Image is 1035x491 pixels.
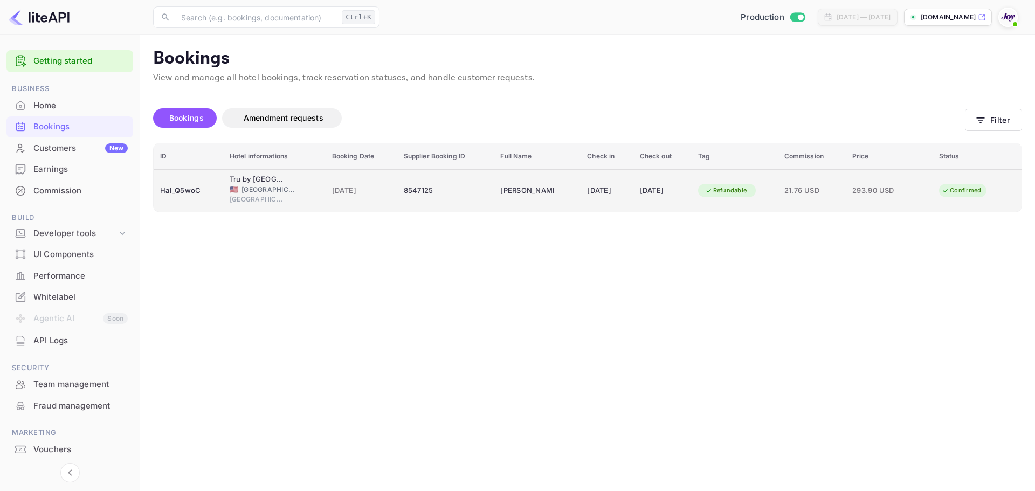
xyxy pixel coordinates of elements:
th: Status [933,143,1022,170]
div: Switch to Sandbox mode [736,11,809,24]
a: UI Components [6,244,133,264]
span: United States of America [230,186,238,193]
p: View and manage all hotel bookings, track reservation statuses, and handle customer requests. [153,72,1022,85]
a: Bookings [6,116,133,136]
a: API Logs [6,330,133,350]
p: Bookings [153,48,1022,70]
table: booking table [154,143,1022,212]
span: Bookings [169,113,204,122]
div: account-settings tabs [153,108,965,128]
img: With Joy [999,9,1017,26]
button: Collapse navigation [60,463,80,482]
div: Home [6,95,133,116]
a: Commission [6,181,133,200]
div: Courtney Polan [500,182,554,199]
div: Team management [6,374,133,395]
div: Earnings [33,163,128,176]
div: Whitelabel [33,291,128,303]
a: Team management [6,374,133,394]
div: Commission [33,185,128,197]
div: Vouchers [6,439,133,460]
th: Check out [633,143,692,170]
div: Ctrl+K [342,10,375,24]
div: Developer tools [33,227,117,240]
a: CustomersNew [6,138,133,158]
button: Filter [965,109,1022,131]
div: Performance [33,270,128,282]
div: Customers [33,142,128,155]
input: Search (e.g. bookings, documentation) [175,6,337,28]
span: Production [741,11,784,24]
th: Full Name [494,143,581,170]
div: Confirmed [935,184,988,197]
a: Earnings [6,159,133,179]
div: Developer tools [6,224,133,243]
th: Check in [581,143,633,170]
div: Performance [6,266,133,287]
th: Hotel informations [223,143,326,170]
div: 8547125 [404,182,488,199]
div: CustomersNew [6,138,133,159]
th: Tag [692,143,778,170]
div: Bookings [33,121,128,133]
span: Security [6,362,133,374]
span: Marketing [6,427,133,439]
span: Build [6,212,133,224]
div: UI Components [33,248,128,261]
div: Team management [33,378,128,391]
div: [DATE] [640,182,685,199]
div: Refundable [698,184,754,197]
div: Earnings [6,159,133,180]
a: Home [6,95,133,115]
th: Price [846,143,933,170]
div: Getting started [6,50,133,72]
th: Booking Date [326,143,397,170]
div: Bookings [6,116,133,137]
div: Home [33,100,128,112]
div: Commission [6,181,133,202]
a: Whitelabel [6,287,133,307]
th: ID [154,143,223,170]
div: Fraud management [33,400,128,412]
div: UI Components [6,244,133,265]
a: Vouchers [6,439,133,459]
span: 293.90 USD [852,185,906,197]
th: Supplier Booking ID [397,143,494,170]
div: API Logs [6,330,133,351]
div: [DATE] [587,182,626,199]
div: Vouchers [33,444,128,456]
span: [GEOGRAPHIC_DATA] [241,185,295,195]
span: Business [6,83,133,95]
span: 21.76 USD [784,185,839,197]
th: Commission [778,143,846,170]
div: HaI_Q5woC [160,182,217,199]
a: Getting started [33,55,128,67]
span: [DATE] [332,185,391,197]
div: [DATE] — [DATE] [837,12,891,22]
p: [DOMAIN_NAME] [921,12,976,22]
img: LiteAPI logo [9,9,70,26]
span: Amendment requests [244,113,323,122]
a: Fraud management [6,396,133,416]
div: API Logs [33,335,128,347]
div: New [105,143,128,153]
div: Fraud management [6,396,133,417]
a: Performance [6,266,133,286]
div: Tru by Hilton Grove City Columbus [230,174,284,185]
span: [GEOGRAPHIC_DATA] [230,195,284,204]
div: Whitelabel [6,287,133,308]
